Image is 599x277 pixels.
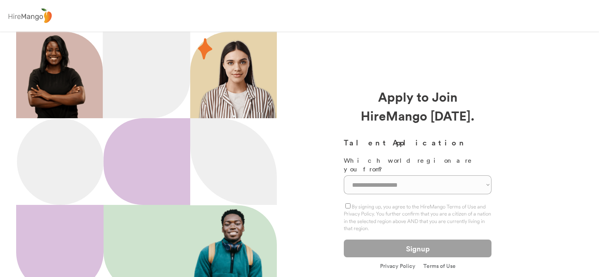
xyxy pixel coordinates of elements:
div: Apply to Join HireMango [DATE]. [344,87,491,125]
img: logo%20-%20hiremango%20gray.png [6,7,54,25]
img: 200x220.png [18,32,95,118]
img: hispanic%20woman.png [198,39,277,118]
div: Which world region are you from? [344,156,491,174]
a: Privacy Policy [380,263,415,270]
h3: Talent Application [344,137,491,148]
button: Signup [344,240,491,257]
img: Ellipse%2012 [17,118,104,205]
a: Terms of Use [423,263,456,269]
img: 29 [198,38,212,59]
label: By signing up, you agree to the HireMango Terms of Use and Privacy Policy. You further confirm th... [344,203,491,231]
